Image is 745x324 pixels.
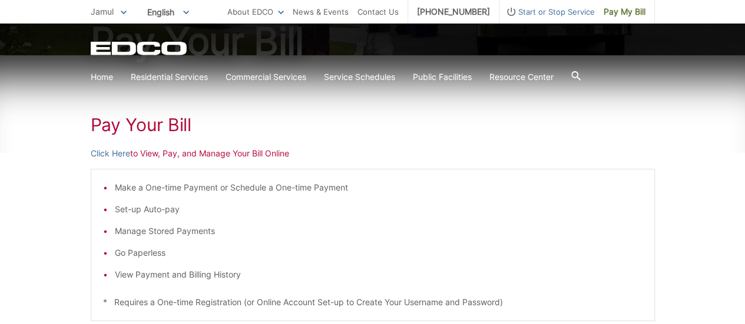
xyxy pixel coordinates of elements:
[91,71,113,83] a: Home
[489,71,554,83] a: Resource Center
[138,2,198,22] span: English
[226,71,306,83] a: Commercial Services
[91,147,130,160] a: Click Here
[115,246,643,259] li: Go Paperless
[91,114,655,135] h1: Pay Your Bill
[227,5,284,18] a: About EDCO
[324,71,395,83] a: Service Schedules
[357,5,399,18] a: Contact Us
[91,41,188,55] a: EDCD logo. Return to the homepage.
[115,181,643,194] li: Make a One-time Payment or Schedule a One-time Payment
[604,5,645,18] span: Pay My Bill
[413,71,472,83] a: Public Facilities
[91,6,114,16] span: Jamul
[115,268,643,281] li: View Payment and Billing History
[293,5,349,18] a: News & Events
[131,71,208,83] a: Residential Services
[103,296,643,309] p: * Requires a One-time Registration (or Online Account Set-up to Create Your Username and Password)
[115,203,643,216] li: Set-up Auto-pay
[91,147,655,160] p: to View, Pay, and Manage Your Bill Online
[115,225,643,238] li: Manage Stored Payments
